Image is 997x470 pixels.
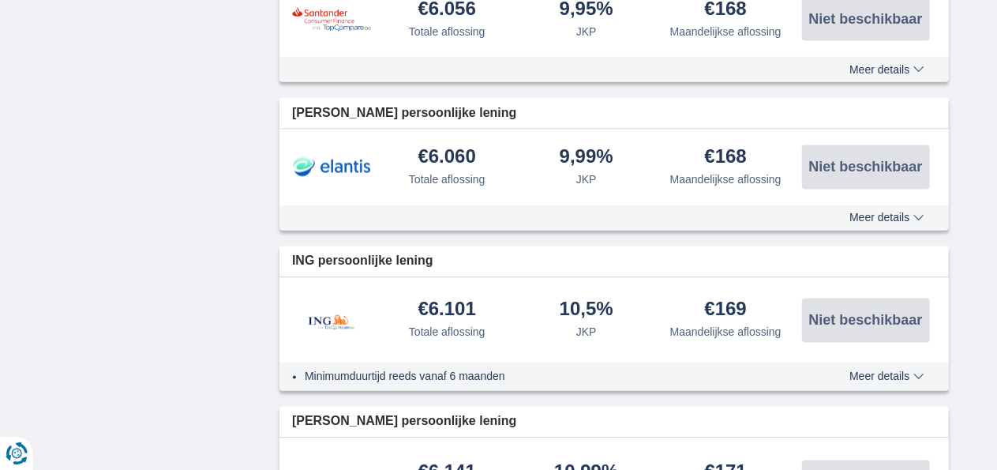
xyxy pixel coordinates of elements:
div: 9,99% [560,148,613,169]
div: Totale aflossing [409,24,485,39]
div: JKP [576,172,597,188]
button: Niet beschikbaar [802,145,930,190]
div: €168 [705,148,747,169]
div: Totale aflossing [409,172,485,188]
img: product.pl.alt ING [292,294,371,347]
div: €169 [705,300,747,321]
span: ING persoonlijke lening [292,253,433,271]
span: Meer details [849,212,924,224]
div: 10,5% [560,300,613,321]
span: [PERSON_NAME] persoonlijke lening [292,104,516,122]
span: [PERSON_NAME] persoonlijke lening [292,413,516,431]
div: Totale aflossing [409,325,485,340]
span: Niet beschikbaar [808,314,922,328]
div: JKP [576,325,597,340]
span: Niet beschikbaar [808,12,922,26]
div: €6.101 [418,300,476,321]
span: Meer details [849,64,924,75]
button: Niet beschikbaar [802,299,930,343]
img: product.pl.alt Santander [292,7,371,32]
div: €6.060 [418,148,476,169]
div: Maandelijkse aflossing [670,24,781,39]
div: Maandelijkse aflossing [670,172,781,188]
button: Meer details [838,212,935,224]
button: Meer details [838,370,935,383]
span: Meer details [849,371,924,382]
span: Niet beschikbaar [808,160,922,175]
div: JKP [576,24,597,39]
div: Maandelijkse aflossing [670,325,781,340]
img: product.pl.alt Elantis [292,148,371,187]
li: Minimumduurtijd reeds vanaf 6 maanden [305,369,792,385]
button: Meer details [838,63,935,76]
